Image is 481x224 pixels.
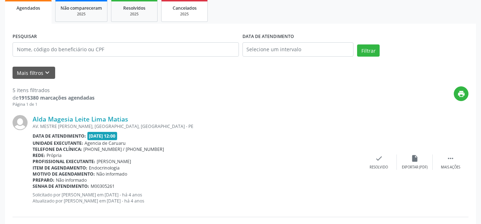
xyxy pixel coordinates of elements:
p: Solicitado por [PERSON_NAME] em [DATE] - há 4 anos Atualizado por [PERSON_NAME] em [DATE] - há 4 ... [33,192,361,204]
div: AV. MESTRE [PERSON_NAME], [GEOGRAPHIC_DATA], [GEOGRAPHIC_DATA] - PE [33,123,361,129]
i: print [457,90,465,98]
i:  [447,154,454,162]
div: Página 1 de 1 [13,101,95,108]
i: check [375,154,383,162]
span: Não informado [56,177,87,183]
span: Agencia de Caruaru [85,140,126,146]
input: Nome, código do beneficiário ou CPF [13,42,239,57]
a: Alda Magesia Leite Lima Matias [33,115,128,123]
b: Senha de atendimento: [33,183,89,189]
span: [DATE] 12:00 [87,132,117,140]
i: keyboard_arrow_down [43,69,51,77]
i: insert_drive_file [411,154,419,162]
div: 2025 [167,11,202,17]
label: PESQUISAR [13,31,37,42]
span: [PHONE_NUMBER] / [PHONE_NUMBER] [83,146,164,152]
button: Filtrar [357,44,380,57]
label: DATA DE ATENDIMENTO [242,31,294,42]
button: Mais filtroskeyboard_arrow_down [13,67,55,79]
input: Selecione um intervalo [242,42,354,57]
b: Rede: [33,152,45,158]
div: Exportar (PDF) [402,165,428,170]
b: Item de agendamento: [33,165,87,171]
b: Motivo de agendamento: [33,171,95,177]
span: [PERSON_NAME] [97,158,131,165]
span: Própria [47,152,62,158]
b: Preparo: [33,177,54,183]
b: Profissional executante: [33,158,95,165]
div: 2025 [116,11,152,17]
div: 2025 [61,11,102,17]
span: Resolvidos [123,5,145,11]
b: Telefone da clínica: [33,146,82,152]
div: de [13,94,95,101]
span: Não informado [96,171,127,177]
span: Agendados [16,5,40,11]
b: Data de atendimento: [33,133,86,139]
span: Cancelados [173,5,197,11]
span: M00305261 [91,183,115,189]
div: Resolvido [370,165,388,170]
strong: 1915380 marcações agendadas [19,94,95,101]
span: Endocrinologia [89,165,120,171]
span: Não compareceram [61,5,102,11]
div: Mais ações [441,165,460,170]
div: 5 itens filtrados [13,86,95,94]
img: img [13,115,28,130]
button: print [454,86,468,101]
b: Unidade executante: [33,140,83,146]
